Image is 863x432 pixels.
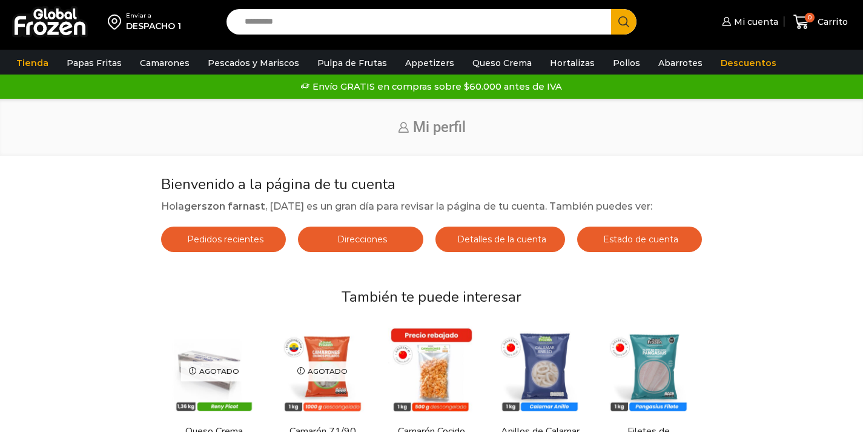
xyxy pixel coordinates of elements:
[731,16,778,28] span: Mi cuenta
[334,234,387,245] span: Direcciones
[10,52,55,75] a: Tienda
[413,119,466,136] span: Mi perfil
[719,10,778,34] a: Mi cuenta
[161,174,395,194] span: Bienvenido a la página de tu cuenta
[126,12,181,20] div: Enviar a
[161,227,286,252] a: Pedidos recientes
[126,20,181,32] div: DESPACHO 1
[289,361,356,381] p: Agotado
[652,52,709,75] a: Abarrotes
[544,52,601,75] a: Hortalizas
[161,199,702,214] p: Hola , [DATE] es un gran día para revisar la página de tu cuenta. También puedes ver:
[311,52,393,75] a: Pulpa de Frutas
[134,52,196,75] a: Camarones
[611,9,637,35] button: Search button
[600,234,678,245] span: Estado de cuenta
[790,8,851,36] a: 0 Carrito
[715,52,782,75] a: Descuentos
[815,16,848,28] span: Carrito
[184,201,265,212] strong: gerszon farnast
[108,12,126,32] img: address-field-icon.svg
[184,234,263,245] span: Pedidos recientes
[805,13,815,22] span: 0
[577,227,703,252] a: Estado de cuenta
[607,52,646,75] a: Pollos
[466,52,538,75] a: Queso Crema
[298,227,423,252] a: Direcciones
[399,52,460,75] a: Appetizers
[342,287,521,307] span: También te puede interesar
[454,234,546,245] span: Detalles de la cuenta
[202,52,305,75] a: Pescados y Mariscos
[61,52,128,75] a: Papas Fritas
[435,227,565,252] a: Detalles de la cuenta
[180,361,248,381] p: Agotado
